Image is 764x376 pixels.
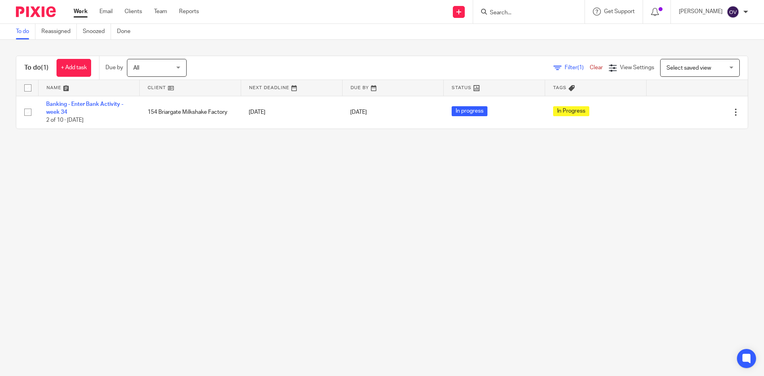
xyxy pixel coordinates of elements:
a: Banking - Enter Bank Activity - week 34 [46,101,123,115]
a: Done [117,24,136,39]
span: In progress [452,106,487,116]
img: svg%3E [727,6,739,18]
span: [DATE] [350,109,367,115]
span: All [133,65,139,71]
input: Search [489,10,561,17]
a: To do [16,24,35,39]
span: View Settings [620,65,654,70]
a: Work [74,8,88,16]
a: Reassigned [41,24,77,39]
img: Pixie [16,6,56,17]
p: Due by [105,64,123,72]
a: Team [154,8,167,16]
p: [PERSON_NAME] [679,8,723,16]
span: Tags [553,86,567,90]
span: 2 of 10 · [DATE] [46,117,84,123]
a: Email [99,8,113,16]
a: Snoozed [83,24,111,39]
td: [DATE] [241,96,342,129]
a: Clear [590,65,603,70]
a: + Add task [57,59,91,77]
span: Filter [565,65,590,70]
span: Get Support [604,9,635,14]
span: Select saved view [667,65,711,71]
span: In Progress [553,106,589,116]
span: (1) [577,65,584,70]
span: (1) [41,64,49,71]
h1: To do [24,64,49,72]
td: 154 Briargate Milkshake Factory [140,96,241,129]
a: Clients [125,8,142,16]
a: Reports [179,8,199,16]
